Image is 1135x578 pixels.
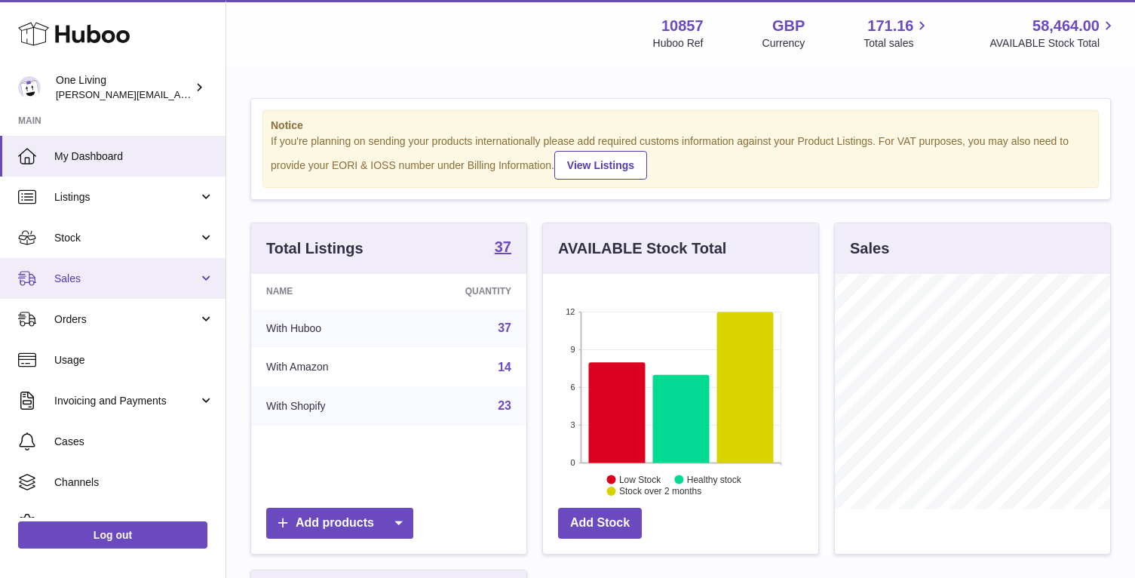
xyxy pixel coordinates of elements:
[653,36,704,51] div: Huboo Ref
[18,521,207,549] a: Log out
[56,88,302,100] span: [PERSON_NAME][EMAIL_ADDRESS][DOMAIN_NAME]
[619,486,701,497] text: Stock over 2 months
[864,16,931,51] a: 171.16 Total sales
[54,516,214,530] span: Settings
[762,36,805,51] div: Currency
[570,345,575,354] text: 9
[54,190,198,204] span: Listings
[54,231,198,245] span: Stock
[558,508,642,539] a: Add Stock
[570,383,575,392] text: 6
[54,149,214,164] span: My Dashboard
[402,274,526,309] th: Quantity
[772,16,805,36] strong: GBP
[495,239,511,254] strong: 37
[498,399,511,412] a: 23
[619,474,661,484] text: Low Stock
[18,76,41,99] img: Jessica@oneliving.com
[54,353,214,367] span: Usage
[54,272,198,286] span: Sales
[251,348,402,387] td: With Amazon
[498,321,511,334] a: 37
[54,312,198,327] span: Orders
[867,16,913,36] span: 171.16
[566,307,575,316] text: 12
[271,134,1091,180] div: If you're planning on sending your products internationally please add required customs informati...
[989,36,1117,51] span: AVAILABLE Stock Total
[1032,16,1100,36] span: 58,464.00
[558,238,726,259] h3: AVAILABLE Stock Total
[251,309,402,348] td: With Huboo
[54,435,214,449] span: Cases
[271,118,1091,133] strong: Notice
[687,474,742,484] text: Healthy stock
[495,239,511,257] a: 37
[864,36,931,51] span: Total sales
[570,458,575,467] text: 0
[266,238,364,259] h3: Total Listings
[251,274,402,309] th: Name
[251,386,402,426] td: With Shopify
[570,420,575,429] text: 3
[661,16,704,36] strong: 10857
[54,394,198,408] span: Invoicing and Payments
[54,475,214,490] span: Channels
[850,238,889,259] h3: Sales
[498,361,511,374] a: 14
[266,508,413,539] a: Add products
[554,151,647,180] a: View Listings
[56,73,192,102] div: One Living
[989,16,1117,51] a: 58,464.00 AVAILABLE Stock Total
